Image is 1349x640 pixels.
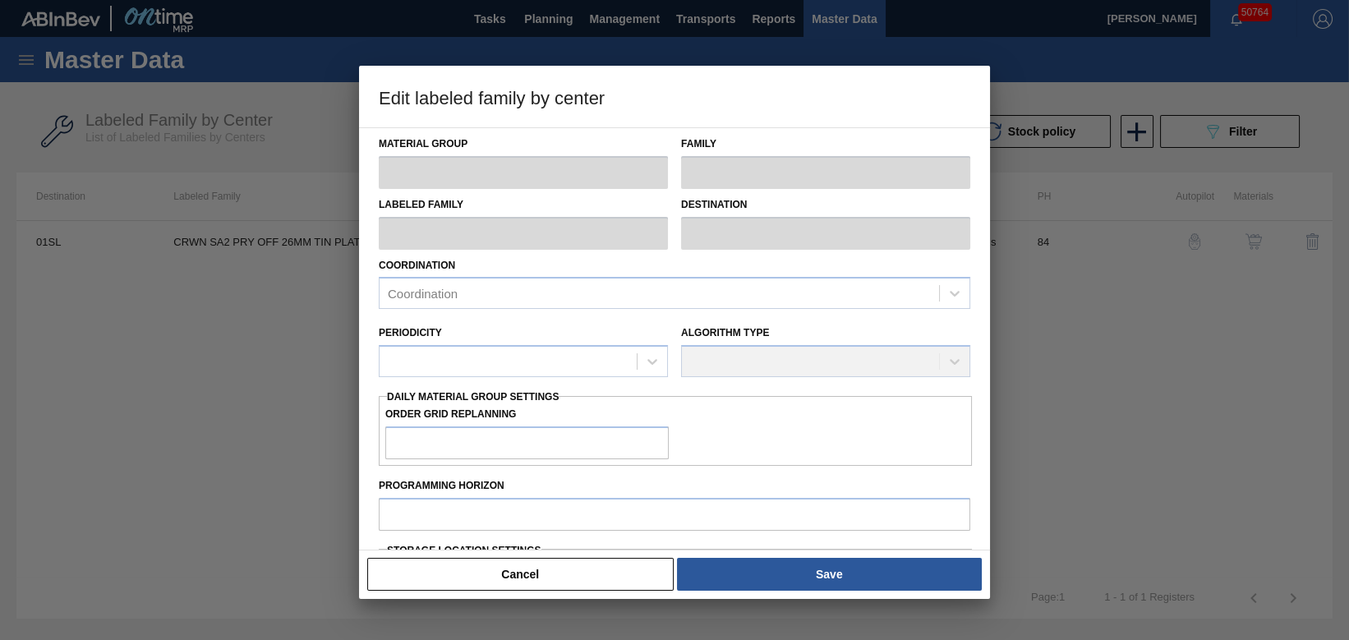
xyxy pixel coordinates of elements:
[379,132,668,156] label: Material Group
[387,545,541,556] span: Storage Location Settings
[359,66,990,128] h3: Edit labeled family by center
[681,193,970,217] label: Destination
[379,474,970,498] label: Programming Horizon
[379,193,668,217] label: Labeled Family
[379,260,455,271] label: Coordination
[387,391,559,403] span: Daily Material Group Settings
[367,558,674,591] button: Cancel
[681,327,769,338] label: Algorithm Type
[385,403,669,426] label: Order Grid Replanning
[388,287,458,301] div: Coordination
[677,558,982,591] button: Save
[379,327,442,338] label: Periodicity
[681,132,970,156] label: Family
